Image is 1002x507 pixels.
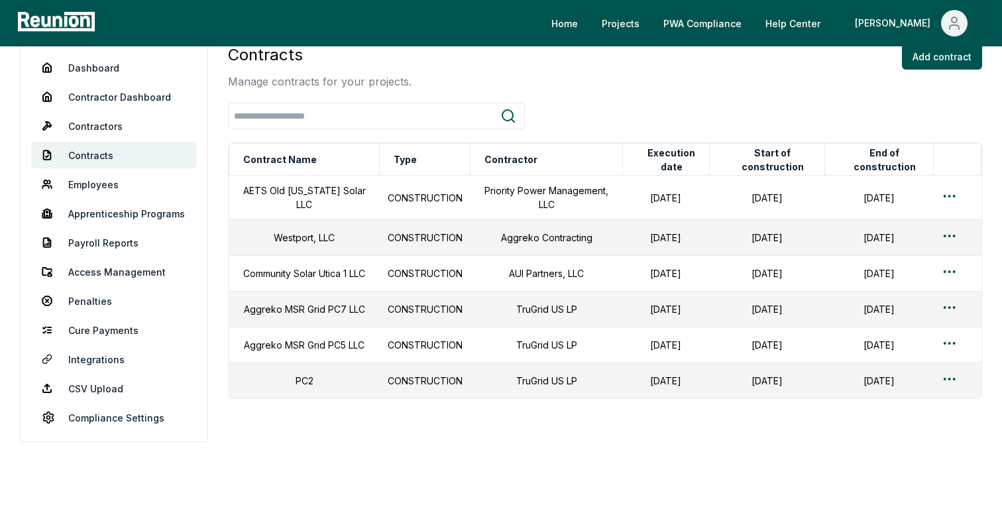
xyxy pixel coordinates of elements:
[710,220,825,256] td: [DATE]
[31,375,197,402] a: CSV Upload
[755,10,831,36] a: Help Center
[591,10,650,36] a: Projects
[241,146,319,173] button: Contract Name
[380,292,471,327] td: CONSTRUCTION
[710,176,825,220] td: [DATE]
[31,84,197,110] a: Contractor Dashboard
[31,142,197,168] a: Contracts
[634,146,709,173] button: Execution date
[31,288,197,314] a: Penalties
[622,363,709,399] td: [DATE]
[228,74,412,89] p: Manage contracts for your projects.
[380,176,471,220] td: CONSTRUCTION
[229,176,380,220] td: AETS Old [US_STATE] Solar LLC
[228,43,412,67] h3: Contracts
[824,292,933,327] td: [DATE]
[824,327,933,363] td: [DATE]
[824,363,933,399] td: [DATE]
[391,146,419,173] button: Type
[31,200,197,227] a: Apprenticeship Programs
[471,327,623,363] td: TruGrid US LP
[229,292,380,327] td: Aggreko MSR Grid PC7 LLC
[836,146,933,173] button: End of construction
[31,258,197,285] a: Access Management
[471,176,623,220] td: Priority Power Management, LLC
[229,220,380,256] td: Westport, LLC
[31,113,197,139] a: Contractors
[471,292,623,327] td: TruGrid US LP
[622,220,709,256] td: [DATE]
[229,363,380,399] td: PC2
[721,146,824,173] button: Start of construction
[471,256,623,292] td: AUI Partners, LLC
[31,404,197,431] a: Compliance Settings
[31,171,197,197] a: Employees
[824,220,933,256] td: [DATE]
[380,327,471,363] td: CONSTRUCTION
[541,10,989,36] nav: Main
[622,292,709,327] td: [DATE]
[902,43,982,70] button: Add contract
[380,220,471,256] td: CONSTRUCTION
[471,220,623,256] td: Aggreko Contracting
[380,363,471,399] td: CONSTRUCTION
[622,327,709,363] td: [DATE]
[622,256,709,292] td: [DATE]
[380,256,471,292] td: CONSTRUCTION
[31,346,197,372] a: Integrations
[229,256,380,292] td: Community Solar Utica 1 LLC
[622,176,709,220] td: [DATE]
[482,146,540,173] button: Contractor
[855,10,936,36] div: [PERSON_NAME]
[710,363,825,399] td: [DATE]
[653,10,752,36] a: PWA Compliance
[844,10,978,36] button: [PERSON_NAME]
[541,10,588,36] a: Home
[824,256,933,292] td: [DATE]
[710,292,825,327] td: [DATE]
[31,317,197,343] a: Cure Payments
[710,327,825,363] td: [DATE]
[31,54,197,81] a: Dashboard
[229,327,380,363] td: Aggreko MSR Grid PC5 LLC
[31,229,197,256] a: Payroll Reports
[824,176,933,220] td: [DATE]
[471,363,623,399] td: TruGrid US LP
[710,256,825,292] td: [DATE]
